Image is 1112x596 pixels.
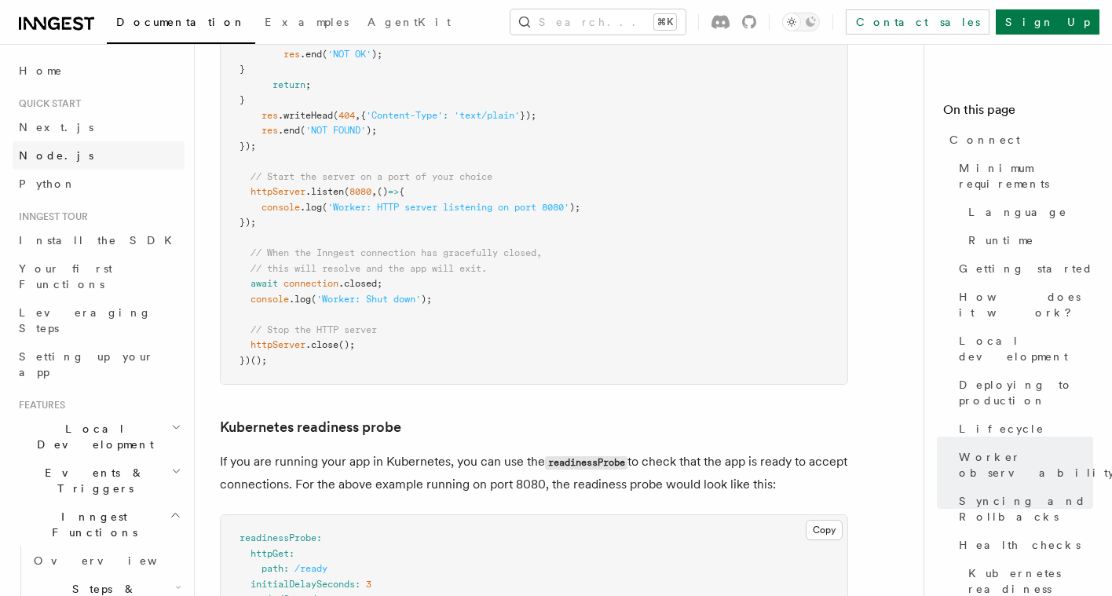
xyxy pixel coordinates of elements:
code: readinessProbe [545,456,627,470]
span: } [240,94,245,105]
a: Overview [27,547,185,575]
span: ); [421,294,432,305]
span: // When the Inngest connection has gracefully closed, [251,247,542,258]
button: Inngest Functions [13,503,185,547]
span: .closed; [338,278,382,289]
span: .end [300,49,322,60]
a: Next.js [13,113,185,141]
span: Your first Functions [19,262,112,291]
a: Deploying to production [953,371,1093,415]
span: } [240,64,245,75]
span: ( [311,294,316,305]
span: Language [968,204,1067,220]
span: res [262,110,278,121]
span: Events & Triggers [13,465,171,496]
a: Install the SDK [13,226,185,254]
span: Lifecycle [959,421,1044,437]
span: /ready [294,563,327,574]
span: ( [333,110,338,121]
span: Leveraging Steps [19,306,152,335]
span: // this will resolve and the app will exit. [251,263,487,274]
button: Events & Triggers [13,459,185,503]
span: ); [366,125,377,136]
h4: On this page [943,101,1093,126]
span: 'Worker: Shut down' [316,294,421,305]
button: Search...⌘K [510,9,686,35]
span: , [355,110,360,121]
span: Deploying to production [959,377,1093,408]
span: Inngest tour [13,210,88,223]
span: ); [569,202,580,213]
span: Local Development [13,421,171,452]
span: 'Content-Type' [366,110,443,121]
a: Examples [255,5,358,42]
span: }); [240,217,256,228]
span: .listen [305,186,344,197]
span: Examples [265,16,349,28]
span: Setting up your app [19,350,154,378]
a: Kubernetes readiness probe [220,416,401,438]
span: (); [338,339,355,350]
span: Python [19,177,76,190]
span: 'text/plain' [454,110,520,121]
span: readinessProbe [240,532,316,543]
span: Inngest Functions [13,509,170,540]
kbd: ⌘K [654,14,676,30]
span: Features [13,399,65,411]
a: Language [962,198,1093,226]
span: 'NOT OK' [327,49,371,60]
span: Next.js [19,121,93,133]
a: Worker observability [953,443,1093,487]
span: Install the SDK [19,234,181,247]
span: : [355,579,360,590]
a: Syncing and Rollbacks [953,487,1093,531]
span: => [388,186,399,197]
a: Runtime [962,226,1093,254]
a: Python [13,170,185,198]
a: AgentKit [358,5,460,42]
span: res [262,125,278,136]
span: Health checks [959,537,1081,553]
a: Lifecycle [953,415,1093,443]
span: { [360,110,366,121]
span: Syncing and Rollbacks [959,493,1093,525]
a: Setting up your app [13,342,185,386]
a: Minimum requirements [953,154,1093,198]
span: ( [300,125,305,136]
span: : [289,548,294,559]
span: ( [322,202,327,213]
span: 404 [338,110,355,121]
a: Documentation [107,5,255,44]
span: : [443,110,448,121]
span: Quick start [13,97,81,110]
span: httpGet [251,548,289,559]
span: AgentKit [368,16,451,28]
span: return [273,79,305,90]
span: // Stop the HTTP server [251,324,377,335]
a: Your first Functions [13,254,185,298]
span: { [399,186,404,197]
button: Toggle dark mode [782,13,820,31]
span: initialDelaySeconds [251,579,355,590]
span: ( [322,49,327,60]
span: 8080 [349,186,371,197]
a: Leveraging Steps [13,298,185,342]
span: .end [278,125,300,136]
a: Local development [953,327,1093,371]
span: ( [344,186,349,197]
span: Getting started [959,261,1093,276]
a: Sign Up [996,9,1099,35]
button: Copy [806,520,843,540]
span: Connect [949,132,1020,148]
span: console [251,294,289,305]
span: Minimum requirements [959,160,1093,192]
span: , [371,186,377,197]
span: Local development [959,333,1093,364]
span: res [283,49,300,60]
span: console [262,202,300,213]
span: })(); [240,355,267,366]
span: }); [240,141,256,152]
span: Home [19,63,63,79]
span: 3 [366,579,371,590]
span: .log [289,294,311,305]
